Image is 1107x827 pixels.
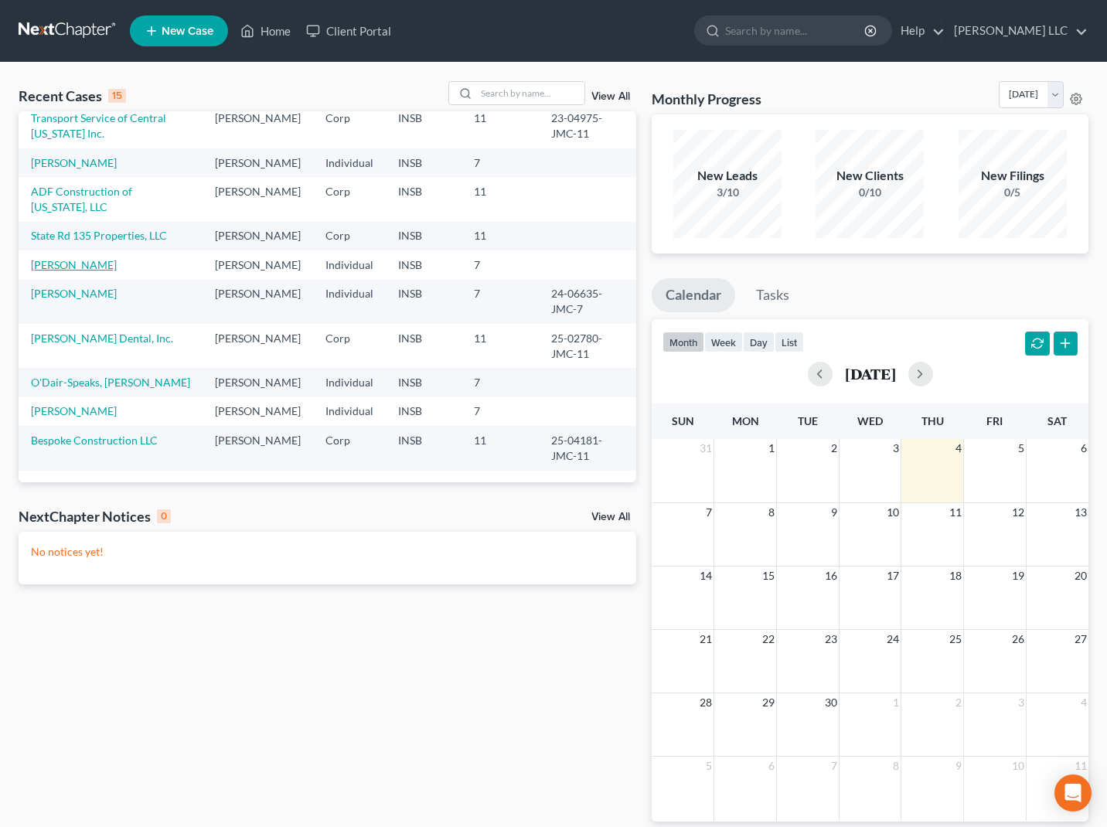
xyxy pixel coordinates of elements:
[462,148,539,177] td: 7
[31,229,167,242] a: State Rd 135 Properties, LLC
[386,426,462,470] td: INSB
[823,630,839,648] span: 23
[885,567,901,585] span: 17
[891,693,901,712] span: 1
[203,426,313,470] td: [PERSON_NAME]
[31,156,117,169] a: [PERSON_NAME]
[891,757,901,775] span: 8
[698,630,714,648] span: 21
[885,630,901,648] span: 24
[798,414,818,427] span: Tue
[386,324,462,368] td: INSB
[652,278,735,312] a: Calendar
[652,90,761,108] h3: Monthly Progress
[313,324,386,368] td: Corp
[767,503,776,522] span: 8
[1010,630,1026,648] span: 26
[203,222,313,250] td: [PERSON_NAME]
[203,177,313,221] td: [PERSON_NAME]
[662,332,704,352] button: month
[845,366,896,382] h2: [DATE]
[313,426,386,470] td: Corp
[539,324,636,368] td: 25-02780-JMC-11
[767,439,776,458] span: 1
[1017,693,1026,712] span: 3
[732,414,759,427] span: Mon
[946,17,1088,45] a: [PERSON_NAME] LLC
[1017,439,1026,458] span: 5
[313,368,386,396] td: Individual
[829,503,839,522] span: 9
[591,512,630,522] a: View All
[954,439,963,458] span: 4
[386,368,462,396] td: INSB
[31,287,117,300] a: [PERSON_NAME]
[761,693,776,712] span: 29
[829,439,839,458] span: 2
[313,148,386,177] td: Individual
[816,167,924,185] div: New Clients
[31,332,173,345] a: [PERSON_NAME] Dental, Inc.
[1010,503,1026,522] span: 12
[1073,503,1088,522] span: 13
[203,280,313,324] td: [PERSON_NAME]
[19,507,171,526] div: NextChapter Notices
[476,82,584,104] input: Search by name...
[539,426,636,470] td: 25-04181-JMC-11
[313,104,386,148] td: Corp
[462,324,539,368] td: 11
[233,17,298,45] a: Home
[462,104,539,148] td: 11
[673,185,782,200] div: 3/10
[823,693,839,712] span: 30
[948,503,963,522] span: 11
[891,439,901,458] span: 3
[823,567,839,585] span: 16
[386,104,462,148] td: INSB
[948,567,963,585] span: 18
[1073,567,1088,585] span: 20
[704,332,743,352] button: week
[203,104,313,148] td: [PERSON_NAME]
[767,757,776,775] span: 6
[829,757,839,775] span: 7
[698,439,714,458] span: 31
[1079,693,1088,712] span: 4
[19,87,126,105] div: Recent Cases
[386,177,462,221] td: INSB
[959,185,1067,200] div: 0/5
[462,397,539,426] td: 7
[1047,414,1067,427] span: Sat
[31,111,166,140] a: Transport Service of Central [US_STATE] Inc.
[313,397,386,426] td: Individual
[298,17,399,45] a: Client Portal
[743,332,775,352] button: day
[1073,757,1088,775] span: 11
[157,509,171,523] div: 0
[203,324,313,368] td: [PERSON_NAME]
[921,414,944,427] span: Thu
[673,167,782,185] div: New Leads
[462,177,539,221] td: 11
[386,222,462,250] td: INSB
[313,177,386,221] td: Corp
[31,185,132,213] a: ADF Construction of [US_STATE], LLC
[698,567,714,585] span: 14
[539,280,636,324] td: 24-06635-JMC-7
[761,630,776,648] span: 22
[203,368,313,396] td: [PERSON_NAME]
[857,414,883,427] span: Wed
[725,16,867,45] input: Search by name...
[704,757,714,775] span: 5
[386,397,462,426] td: INSB
[31,544,624,560] p: No notices yet!
[462,426,539,470] td: 11
[959,167,1067,185] div: New Filings
[386,280,462,324] td: INSB
[1054,774,1092,812] div: Open Intercom Messenger
[742,278,803,312] a: Tasks
[31,376,190,389] a: O'Dair-Speaks, [PERSON_NAME]
[162,26,213,37] span: New Case
[1010,757,1026,775] span: 10
[462,280,539,324] td: 7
